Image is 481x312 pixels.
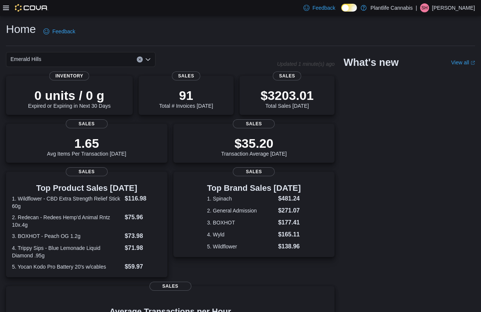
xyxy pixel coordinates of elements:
dd: $75.96 [125,213,161,222]
svg: External link [471,61,475,65]
dt: 4. Wyld [207,231,275,238]
p: $3203.01 [260,88,314,103]
a: Feedback [40,24,78,39]
button: Open list of options [145,56,151,62]
span: Sales [66,119,108,128]
dt: 3. BOXHOT [207,219,275,226]
p: 0 units / 0 g [28,88,111,103]
p: $35.20 [221,136,287,151]
span: Sales [172,71,200,80]
h3: Top Brand Sales [DATE] [207,184,301,193]
div: Expired or Expiring in Next 30 Days [28,88,111,109]
span: Inventory [49,71,89,80]
div: Sarah Haight [420,3,429,12]
p: 91 [159,88,213,103]
div: Total Sales [DATE] [260,88,314,109]
dd: $59.97 [125,262,161,271]
span: Emerald Hills [10,55,41,64]
dd: $177.41 [278,218,301,227]
dt: 5. Yocan Kodo Pro Battery 20's w/cables [12,263,122,270]
dt: 1. Wildflower - CBD Extra Strength Relief Stick 60g [12,195,122,210]
a: View allExternal link [451,59,475,65]
p: 1.65 [47,136,126,151]
dd: $165.11 [278,230,301,239]
span: Sales [233,119,275,128]
p: Plantlife Cannabis [370,3,413,12]
input: Dark Mode [341,4,357,12]
h1: Home [6,22,36,37]
span: Feedback [52,28,75,35]
dd: $73.98 [125,232,161,241]
img: Cova [15,4,48,12]
dd: $481.24 [278,194,301,203]
dt: 1. Spinach [207,195,275,202]
dd: $116.98 [125,194,161,203]
dt: 5. Wildflower [207,243,275,250]
span: Feedback [312,4,335,12]
h2: What's new [343,56,398,68]
div: Transaction Average [DATE] [221,136,287,157]
span: SH [422,3,428,12]
span: Sales [66,167,108,176]
button: Clear input [137,56,143,62]
span: Sales [233,167,275,176]
p: | [416,3,417,12]
dd: $271.07 [278,206,301,215]
a: Feedback [300,0,338,15]
h3: Top Product Sales [DATE] [12,184,161,193]
dd: $138.96 [278,242,301,251]
dt: 3. BOXHOT - Peach OG 1.2g [12,232,122,240]
div: Total # Invoices [DATE] [159,88,213,109]
div: Avg Items Per Transaction [DATE] [47,136,126,157]
p: Updated 1 minute(s) ago [277,61,334,67]
dt: 4. Trippy Sips - Blue Lemonade Liquid Diamond .95g [12,244,122,259]
dt: 2. General Admission [207,207,275,214]
span: Sales [149,282,191,291]
dd: $71.98 [125,244,161,253]
span: Sales [273,71,301,80]
dt: 2. Redecan - Redees Hemp'd Animal Rntz 10x.4g [12,214,122,229]
p: [PERSON_NAME] [432,3,475,12]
